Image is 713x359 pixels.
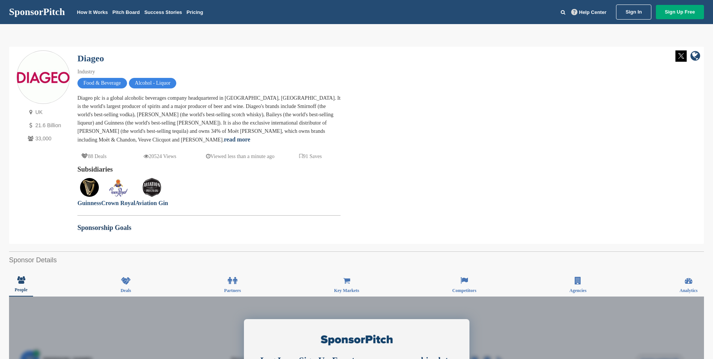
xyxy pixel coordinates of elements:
[9,255,704,265] h2: Sponsor Details
[15,288,27,292] span: People
[144,9,182,15] a: Success Stories
[80,178,99,197] img: Sponsorpitch & Guinness
[334,288,359,293] span: Key Markets
[77,94,341,144] div: Diageo plc is a global alcoholic beverages company headquartered in [GEOGRAPHIC_DATA], [GEOGRAPHI...
[616,5,651,20] a: Sign In
[26,108,70,117] p: UK
[135,178,168,207] a: Aviation Gin
[26,121,70,130] p: 21.6 Billion
[77,164,341,175] h2: Subsidiaries
[690,50,700,63] a: company link
[129,78,177,88] span: Alcohol - Liquor
[77,53,104,63] a: Diageo
[224,136,250,143] a: read more
[109,178,128,197] img: Sponsorpitch & Crown Royal
[569,288,586,293] span: Agencies
[135,199,168,207] div: Aviation Gin
[77,199,101,207] div: Guinness
[452,288,476,293] span: Competitors
[77,9,108,15] a: How It Works
[17,53,70,102] img: Sponsorpitch & Diageo
[112,9,140,15] a: Pitch Board
[224,288,241,293] span: Partners
[675,50,687,62] img: Twitter white
[101,199,135,207] div: Crown Royal
[81,152,106,161] p: 88 Deals
[121,288,131,293] span: Deals
[299,152,322,161] p: 91 Saves
[206,152,275,161] p: Viewed less than a minute ago
[77,68,341,76] div: Industry
[186,9,203,15] a: Pricing
[680,288,698,293] span: Analytics
[77,223,341,233] h2: Sponsorship Goals
[570,8,608,17] a: Help Center
[77,178,101,207] a: Guinness
[9,7,65,17] a: SponsorPitch
[142,178,161,197] img: Sponsorpitch & Aviation Gin
[101,178,135,207] a: Crown Royal
[26,134,70,143] p: 33,000
[77,78,127,88] span: Food & Beverage
[144,152,176,161] p: 20524 Views
[656,5,704,19] a: Sign Up Free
